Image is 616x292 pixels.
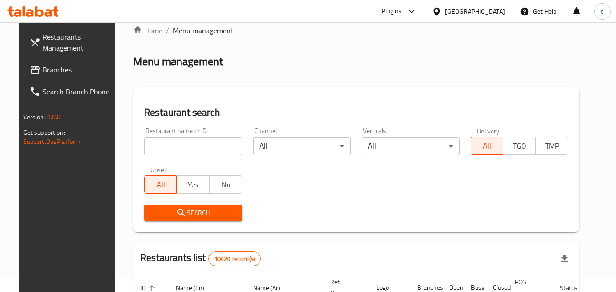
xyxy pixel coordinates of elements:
label: Upsell [150,166,167,173]
input: Search for restaurant name or ID.. [144,137,242,155]
span: 1.0.0 [47,111,61,123]
button: Search [144,205,242,221]
h2: Restaurants list [140,251,261,266]
span: TMP [539,139,564,153]
div: Plugins [382,6,402,17]
a: Home [133,25,162,36]
li: / [166,25,169,36]
label: Delivery [477,128,500,134]
button: TMP [535,137,568,155]
button: All [471,137,503,155]
span: TGO [507,139,532,153]
span: No [213,178,238,191]
div: All [253,137,351,155]
span: All [148,178,173,191]
a: Branches [22,59,122,81]
nav: breadcrumb [133,25,579,36]
div: Total records count [208,251,261,266]
a: Support.OpsPlatform [23,136,81,148]
div: [GEOGRAPHIC_DATA] [445,6,505,16]
button: All [144,175,177,194]
div: All [362,137,460,155]
span: Version: [23,111,46,123]
span: Restaurants Management [42,31,114,53]
button: TGO [503,137,536,155]
span: Search [151,207,235,219]
span: Branches [42,64,114,75]
button: No [209,175,242,194]
span: All [475,139,500,153]
h2: Menu management [133,54,223,69]
h2: Restaurant search [144,106,568,119]
span: Yes [181,178,206,191]
span: Search Branch Phone [42,86,114,97]
span: Menu management [173,25,233,36]
span: Get support on: [23,127,65,138]
span: 10420 record(s) [209,255,260,263]
button: Yes [176,175,209,194]
span: t [601,6,603,16]
a: Restaurants Management [22,26,122,59]
div: Export file [554,248,575,270]
a: Search Branch Phone [22,81,122,102]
